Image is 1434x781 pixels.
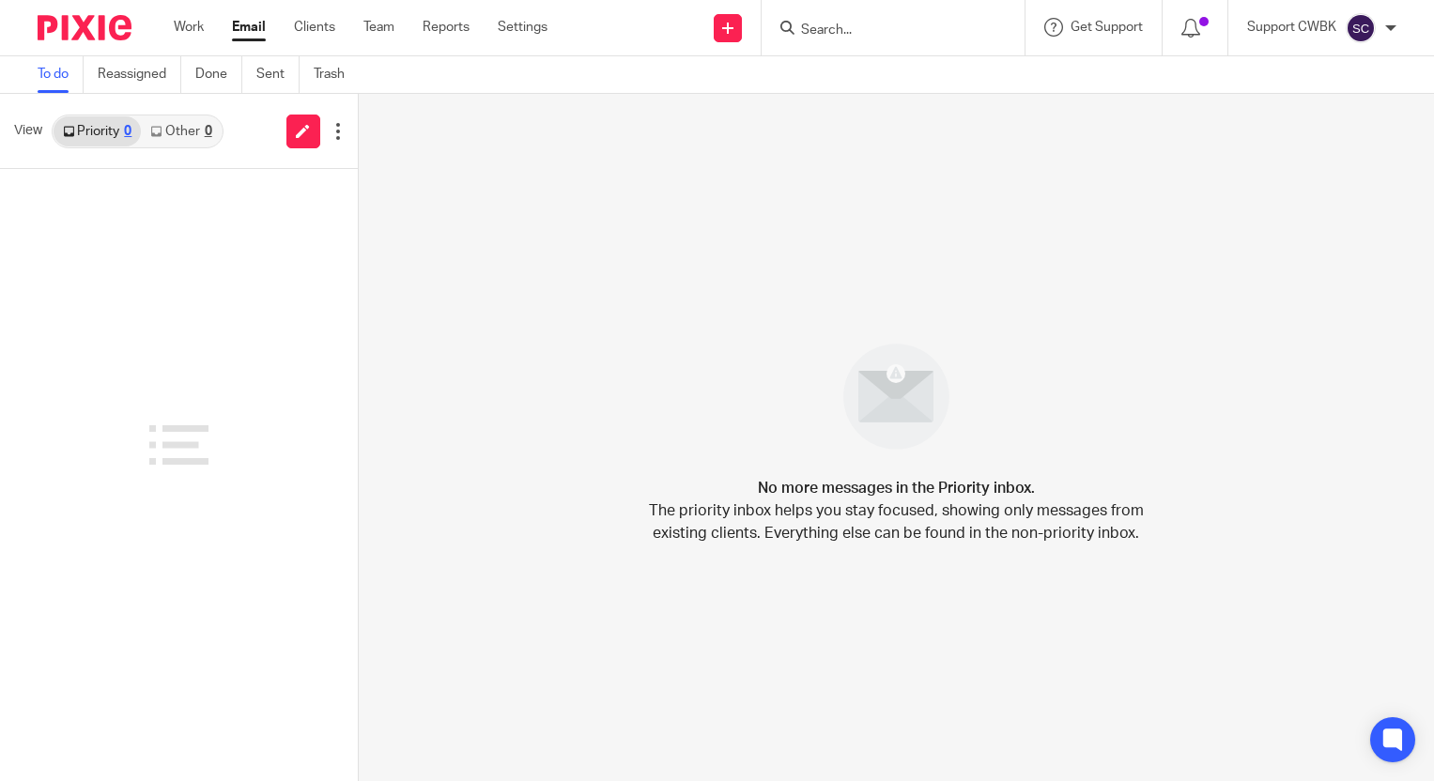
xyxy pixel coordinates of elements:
[54,116,141,146] a: Priority0
[205,125,212,138] div: 0
[1247,18,1336,37] p: Support CWBK
[831,331,962,462] img: image
[647,499,1145,544] p: The priority inbox helps you stay focused, showing only messages from existing clients. Everythin...
[363,18,394,37] a: Team
[98,56,181,93] a: Reassigned
[141,116,221,146] a: Other0
[1346,13,1376,43] img: svg%3E
[498,18,547,37] a: Settings
[232,18,266,37] a: Email
[314,56,359,93] a: Trash
[195,56,242,93] a: Done
[14,121,42,141] span: View
[799,23,968,39] input: Search
[174,18,204,37] a: Work
[294,18,335,37] a: Clients
[124,125,131,138] div: 0
[423,18,470,37] a: Reports
[38,15,131,40] img: Pixie
[1071,21,1143,34] span: Get Support
[38,56,84,93] a: To do
[758,477,1035,499] h4: No more messages in the Priority inbox.
[256,56,300,93] a: Sent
